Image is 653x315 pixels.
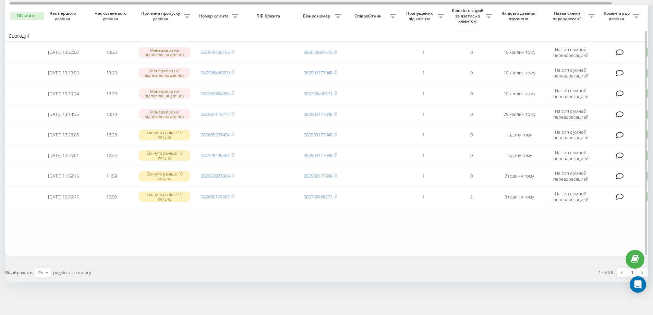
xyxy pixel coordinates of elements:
td: 0 [447,63,495,83]
a: 380503177048 [304,173,332,179]
a: 1 [627,268,637,277]
td: годину тому [495,125,543,144]
div: 1 - 8 з 8 [598,269,613,276]
a: 380738496271 [304,90,332,97]
td: 1 [399,125,447,144]
div: Скинуто раніше 10 секунд [139,192,190,202]
a: 380987116717 [201,111,230,117]
a: 380963684054 [201,90,230,97]
span: рядків на сторінці [53,269,91,276]
td: [DATE] 11:59:15 [39,167,87,186]
a: 380978445681 [201,152,230,158]
span: Бізнес номер [300,13,335,19]
a: 380938468859 [201,70,230,76]
td: 2 [447,187,495,206]
td: 1 [399,63,447,83]
td: 1 [399,105,447,124]
td: 12:26 [87,146,135,165]
span: Час останнього дзвінка [93,11,130,21]
td: 12:26 [87,125,135,144]
span: Відображати [5,269,33,276]
td: 1 [399,43,447,62]
span: Як довго дзвінок втрачено [501,11,538,21]
td: На сип с умной переадресацией [543,84,598,103]
a: 380678084575 [304,49,332,55]
div: Скинуто раніше 10 секунд [139,150,190,160]
td: [DATE] 13:29:55 [39,63,87,83]
td: На сип с умной переадресацией [543,187,598,206]
div: Менеджери не відповіли на дзвінок [139,88,190,99]
a: 380953027806 [201,173,230,179]
td: [DATE] 12:26:08 [39,125,87,144]
button: Обрати всі [10,12,44,20]
td: 0 [447,43,495,62]
td: 10 хвилин тому [495,84,543,103]
div: Менеджери не відповіли на дзвінок [139,68,190,78]
span: Коментар до дзвінка [602,11,633,21]
td: 10 хвилин тому [495,43,543,62]
a: 380669237434 [201,132,230,138]
td: 3 години тому [495,187,543,206]
td: 0 [447,167,495,186]
a: 380660199997 [201,194,230,200]
div: Скинуто раніше 10 секунд [139,130,190,140]
td: годину тому [495,146,543,165]
td: 13:29 [87,84,135,103]
div: 25 [37,269,43,276]
span: Номер клієнта [197,13,232,19]
span: Співробітник [348,13,390,19]
span: Причина пропуску дзвінка [139,11,184,21]
span: Час першого дзвінка [45,11,82,21]
td: На сип с умной переадресацией [543,125,598,144]
td: 1 [399,187,447,206]
a: 380503177048 [304,111,332,117]
td: 25 хвилин тому [495,105,543,124]
td: 0 [447,105,495,124]
td: 13:14 [87,105,135,124]
div: Менеджери не відповіли на дзвінок [139,109,190,119]
td: 1 [399,167,447,186]
td: [DATE] 10:59:15 [39,187,87,206]
td: 2 години тому [495,167,543,186]
td: На сип с умной переадресацией [543,63,598,83]
div: Open Intercom Messenger [630,276,646,293]
td: 1 [399,84,447,103]
td: На сип с умной переадресацией [543,43,598,62]
span: ПІБ Клієнта [247,13,291,19]
td: На сип с умной переадресацией [543,146,598,165]
a: 380503177048 [304,152,332,158]
td: 0 [447,125,495,144]
div: Скинуто раніше 10 секунд [139,171,190,181]
a: 380738496271 [304,194,332,200]
span: Пропущених від клієнта [403,11,438,21]
td: На сип с умной переадресацией [543,105,598,124]
td: [DATE] 13:30:02 [39,43,87,62]
td: На сип с умной переадресацией [543,167,598,186]
td: 1 [399,146,447,165]
td: [DATE] 13:29:24 [39,84,87,103]
td: 11:59 [87,167,135,186]
span: Кількість спроб зв'язатись з клієнтом [451,8,486,24]
td: 10:59 [87,187,135,206]
td: 13:30 [87,43,135,62]
a: 380503177048 [304,70,332,76]
a: 380979126166 [201,49,230,55]
td: 13:29 [87,63,135,83]
td: 0 [447,146,495,165]
span: Назва схеми переадресації [547,11,589,21]
td: 10 хвилин тому [495,63,543,83]
td: [DATE] 13:14:35 [39,105,87,124]
a: 380503177048 [304,132,332,138]
div: Менеджери не відповіли на дзвінок [139,47,190,58]
td: [DATE] 12:26:01 [39,146,87,165]
td: 0 [447,84,495,103]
